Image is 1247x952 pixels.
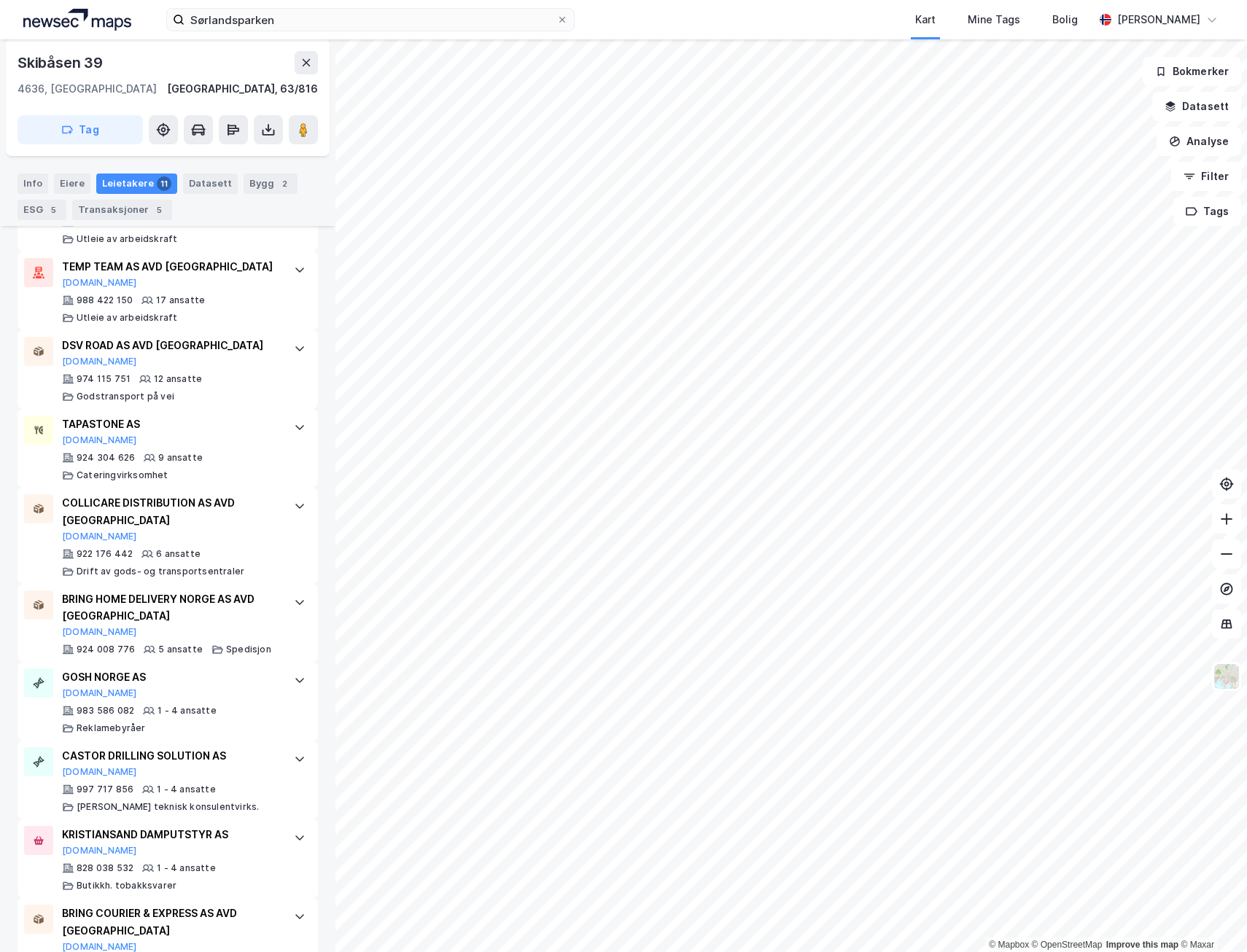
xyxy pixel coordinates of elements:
div: 5 [152,203,166,217]
div: 5 ansatte [158,644,203,655]
div: 1 - 4 ansatte [158,705,217,717]
div: 924 008 776 [77,644,135,655]
div: Transaksjoner [72,200,172,220]
a: OpenStreetMap [1032,940,1103,950]
button: [DOMAIN_NAME] [62,434,137,446]
div: Bolig [1052,11,1078,28]
div: 1 - 4 ansatte [157,784,216,795]
div: 11 [157,176,171,191]
button: [DOMAIN_NAME] [62,845,137,857]
div: Butikkh. tobakksvarer [77,880,176,891]
div: Bygg [244,173,298,194]
div: TAPASTONE AS [62,415,279,433]
div: Drift av gods- og transportsentraler [77,566,244,577]
div: Cateringvirksomhet [77,469,168,481]
button: [DOMAIN_NAME] [62,766,137,778]
button: Datasett [1152,92,1241,121]
div: 974 115 751 [77,373,131,385]
div: CASTOR DRILLING SOLUTION AS [62,747,279,765]
div: Kart [915,11,936,28]
div: 988 422 150 [77,294,133,306]
div: 17 ansatte [156,294,205,306]
div: 1 - 4 ansatte [157,862,216,874]
div: Utleie av arbeidskraft [77,233,177,245]
div: Reklamebyråer [77,722,146,734]
div: [PERSON_NAME] teknisk konsulentvirks. [77,801,259,813]
div: BRING COURIER & EXPRESS AS AVD [GEOGRAPHIC_DATA] [62,905,279,940]
button: Tag [18,115,143,144]
a: Improve this map [1106,940,1178,950]
div: [GEOGRAPHIC_DATA], 63/816 [167,80,318,98]
div: Datasett [183,173,238,194]
div: Eiere [54,173,90,194]
div: KRISTIANSAND DAMPUTSTYR AS [62,826,279,843]
div: 924 304 626 [77,452,135,464]
input: Søk på adresse, matrikkel, gårdeiere, leietakere eller personer [184,9,556,31]
div: DSV ROAD AS AVD [GEOGRAPHIC_DATA] [62,337,279,354]
div: 12 ansatte [154,373,202,385]
div: 9 ansatte [158,452,203,464]
div: Godstransport på vei [77,391,174,402]
div: Spedisjon [226,644,271,655]
div: 997 717 856 [77,784,133,795]
div: [PERSON_NAME] [1117,11,1200,28]
div: Leietakere [96,173,177,194]
button: Filter [1171,162,1241,191]
div: Info [18,173,48,194]
a: Mapbox [989,940,1029,950]
button: [DOMAIN_NAME] [62,531,137,542]
div: 5 [46,203,61,217]
div: 828 038 532 [77,862,133,874]
div: COLLICARE DISTRIBUTION AS AVD [GEOGRAPHIC_DATA] [62,494,279,529]
button: Bokmerker [1143,57,1241,86]
button: [DOMAIN_NAME] [62,626,137,638]
div: ESG [18,200,66,220]
div: 4636, [GEOGRAPHIC_DATA] [18,80,157,98]
div: BRING HOME DELIVERY NORGE AS AVD [GEOGRAPHIC_DATA] [62,590,279,625]
button: [DOMAIN_NAME] [62,356,137,367]
div: 983 586 082 [77,705,134,717]
button: [DOMAIN_NAME] [62,687,137,699]
div: Utleie av arbeidskraft [77,312,177,324]
button: [DOMAIN_NAME] [62,277,137,289]
button: Analyse [1157,127,1241,156]
div: Skibåsen 39 [18,51,106,74]
div: 6 ansatte [156,548,201,560]
div: Mine Tags [968,11,1020,28]
img: logo.a4113a55bc3d86da70a041830d287a7e.svg [23,9,131,31]
button: Tags [1173,197,1241,226]
div: GOSH NORGE AS [62,668,279,686]
div: 2 [277,176,292,191]
div: 922 176 442 [77,548,133,560]
img: Z [1213,663,1240,690]
div: TEMP TEAM AS AVD [GEOGRAPHIC_DATA] [62,258,279,276]
iframe: Chat Widget [1174,882,1247,952]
